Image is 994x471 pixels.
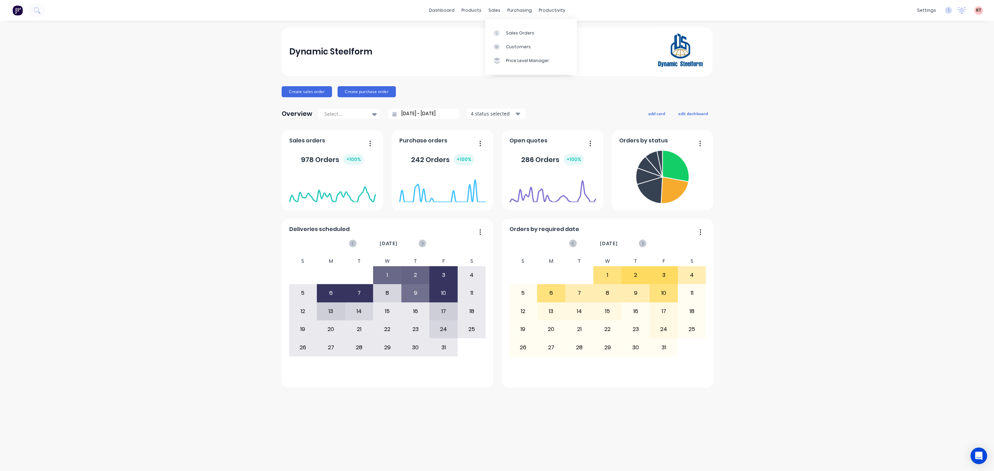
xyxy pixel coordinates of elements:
[317,256,345,266] div: M
[289,284,317,302] div: 5
[971,448,987,464] div: Open Intercom Messenger
[566,303,593,320] div: 14
[537,321,565,338] div: 20
[458,284,486,302] div: 11
[594,321,621,338] div: 22
[650,339,678,356] div: 31
[504,5,535,16] div: purchasing
[506,30,534,36] div: Sales Orders
[430,321,457,338] div: 24
[622,339,650,356] div: 30
[289,339,317,356] div: 26
[485,26,577,40] a: Sales Orders
[345,321,373,338] div: 21
[373,321,401,338] div: 22
[593,256,622,266] div: W
[678,303,706,320] div: 18
[317,303,345,320] div: 13
[317,321,345,338] div: 20
[650,284,678,302] div: 10
[485,54,577,68] a: Price Level Manager
[485,5,504,16] div: sales
[537,339,565,356] div: 27
[430,267,457,284] div: 3
[650,303,678,320] div: 17
[430,303,457,320] div: 17
[619,137,668,145] span: Orders by status
[509,321,537,338] div: 19
[506,44,531,50] div: Customers
[678,321,706,338] div: 25
[622,284,650,302] div: 9
[373,339,401,356] div: 29
[594,339,621,356] div: 29
[678,267,706,284] div: 4
[373,267,401,284] div: 1
[471,110,514,117] div: 4 status selected
[509,256,537,266] div: S
[411,154,474,165] div: 242 Orders
[600,240,618,247] span: [DATE]
[426,5,458,16] a: dashboard
[458,303,486,320] div: 18
[402,339,429,356] div: 30
[622,267,650,284] div: 2
[976,7,981,13] span: RT
[338,86,396,97] button: Create purchase order
[537,256,565,266] div: M
[521,154,584,165] div: 286 Orders
[429,256,458,266] div: F
[644,109,670,118] button: add card
[402,284,429,302] div: 9
[565,256,594,266] div: T
[399,137,447,145] span: Purchase orders
[485,40,577,54] a: Customers
[566,339,593,356] div: 28
[458,321,486,338] div: 25
[594,284,621,302] div: 8
[650,267,678,284] div: 3
[566,284,593,302] div: 7
[282,107,312,121] div: Overview
[373,284,401,302] div: 8
[458,5,485,16] div: products
[594,267,621,284] div: 1
[622,256,650,266] div: T
[506,58,549,64] div: Price Level Manager
[535,5,569,16] div: productivity
[458,267,486,284] div: 4
[289,256,317,266] div: S
[345,339,373,356] div: 28
[401,256,430,266] div: T
[454,154,474,165] div: + 100 %
[564,154,584,165] div: + 100 %
[289,321,317,338] div: 19
[12,5,23,16] img: Factory
[282,86,332,97] button: Create sales order
[402,321,429,338] div: 23
[345,303,373,320] div: 14
[678,256,706,266] div: S
[537,303,565,320] div: 13
[537,284,565,302] div: 6
[650,321,678,338] div: 24
[373,303,401,320] div: 15
[317,339,345,356] div: 27
[289,137,325,145] span: Sales orders
[289,303,317,320] div: 12
[594,303,621,320] div: 15
[914,5,939,16] div: settings
[402,303,429,320] div: 16
[402,267,429,284] div: 2
[509,284,537,302] div: 5
[458,256,486,266] div: S
[622,321,650,338] div: 23
[373,256,401,266] div: W
[430,284,457,302] div: 10
[509,339,537,356] div: 26
[650,256,678,266] div: F
[430,339,457,356] div: 31
[317,284,345,302] div: 6
[566,321,593,338] div: 21
[301,154,364,165] div: 978 Orders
